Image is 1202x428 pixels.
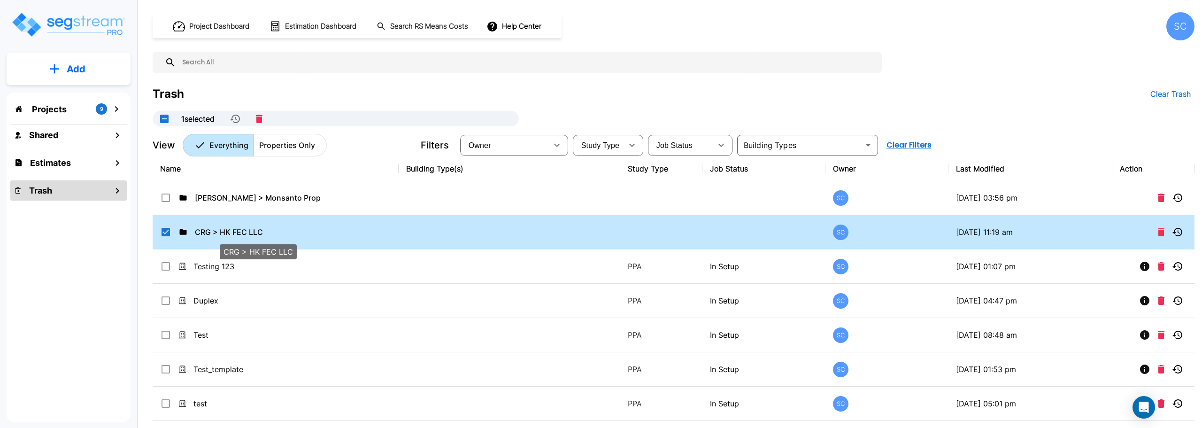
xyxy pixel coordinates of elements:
[193,329,320,341] p: Test
[390,21,468,32] h1: Search RS Means Costs
[153,156,399,182] th: Name
[30,156,71,169] h1: Estimates
[883,136,935,155] button: Clear Filters
[1154,394,1168,413] button: Delete
[956,398,1105,409] p: [DATE] 05:01 pm
[469,141,491,149] span: Owner
[67,62,85,76] p: Add
[948,156,1112,182] th: Last Modified
[195,226,320,238] p: CRG > HK FEC LLC
[100,105,103,113] p: 9
[183,134,327,156] div: Platform
[1154,360,1168,379] button: Delete
[628,364,695,375] p: PPA
[628,295,695,306] p: PPA
[833,293,848,309] div: SC
[1135,326,1154,344] div: Info
[1166,12,1194,40] div: SC
[1112,156,1194,182] th: Action
[1168,326,1187,344] button: Restore
[1168,188,1187,207] button: Restore
[485,17,545,35] button: Help Center
[833,190,848,206] div: SC
[1168,257,1187,276] button: Restore
[710,364,818,375] p: In Setup
[193,398,320,409] p: test
[710,329,818,341] p: In Setup
[373,17,473,36] button: Search RS Means Costs
[1135,291,1154,310] div: Info
[209,140,248,151] p: Everything
[956,295,1105,306] p: [DATE] 04:47 pm
[1168,223,1187,241] button: Restore
[1154,223,1168,241] button: Delete
[702,156,825,182] th: Job Status
[421,138,449,152] p: Filters
[153,86,184,102] div: Trash
[7,55,131,83] button: Add
[462,132,547,158] div: Select
[833,327,848,343] div: SC
[833,362,848,377] div: SC
[195,192,320,203] p: [PERSON_NAME] > Monsanto Properties LLC > HCY Investments LLC
[181,113,215,125] p: 1 selected
[581,141,619,149] span: Study Type
[710,261,818,272] p: In Setup
[575,132,623,158] div: Select
[1154,188,1168,207] button: Delete
[1154,291,1168,310] button: Delete
[153,138,175,152] p: View
[1168,360,1187,379] button: Restore
[956,261,1105,272] p: [DATE] 01:07 pm
[226,109,245,128] button: Restore
[259,140,315,151] p: Properties Only
[223,246,293,257] p: CRG > HK FEC LLC
[656,141,693,149] span: Job Status
[1135,360,1154,379] div: Info
[29,129,58,141] h1: Shared
[956,364,1105,375] p: [DATE] 01:53 pm
[176,52,877,73] input: Search All
[252,111,266,127] button: Delete
[956,329,1105,341] p: [DATE] 08:48 am
[1154,257,1168,276] button: Delete
[193,364,320,375] p: Test_template
[1147,85,1194,103] button: Clear Trash
[833,225,848,240] div: SC
[193,295,320,306] p: Duplex
[833,396,848,412] div: SC
[956,226,1105,238] p: [DATE] 11:19 am
[11,11,126,38] img: Logo
[189,21,249,32] h1: Project Dashboard
[650,132,712,158] div: Select
[1133,396,1155,419] div: Open Intercom Messenger
[1135,394,1154,413] div: Info
[183,134,254,156] button: Everything
[1168,394,1187,413] button: Restore
[32,103,67,116] p: Projects
[169,16,254,37] button: Project Dashboard
[833,259,848,274] div: SC
[710,398,818,409] p: In Setup
[628,261,695,272] p: PPA
[740,139,860,152] input: Building Types
[285,21,356,32] h1: Estimation Dashboard
[710,295,818,306] p: In Setup
[1135,257,1154,276] div: Info
[193,261,320,272] p: Testing 123
[1154,326,1168,344] button: Delete
[620,156,702,182] th: Study Type
[155,109,174,128] button: UnSelectAll
[254,134,327,156] button: Properties Only
[825,156,948,182] th: Owner
[1168,291,1187,310] button: Restore
[956,192,1105,203] p: [DATE] 03:56 pm
[628,329,695,341] p: PPA
[862,139,875,152] button: Open
[266,16,362,36] button: Estimation Dashboard
[399,156,620,182] th: Building Type(s)
[29,184,52,197] h1: Trash
[628,398,695,409] p: PPA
